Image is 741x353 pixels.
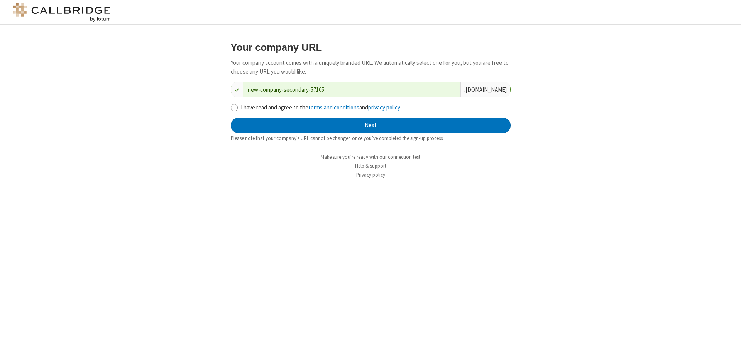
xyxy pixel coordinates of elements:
a: Help & support [355,163,386,169]
a: Make sure you're ready with our connection test [321,154,420,160]
button: Next [231,118,511,133]
a: privacy policy [368,104,400,111]
p: Your company account comes with a uniquely branded URL. We automatically select one for you, but ... [231,59,511,76]
label: I have read and agree to the and . [241,103,511,112]
img: logo@2x.png [12,3,112,22]
input: Company URL [243,82,460,97]
div: Please note that your company's URL cannot be changed once you’ve completed the sign-up process. [231,134,511,142]
h3: Your company URL [231,42,511,53]
a: Privacy policy [356,171,385,178]
div: . [DOMAIN_NAME] [460,82,510,97]
a: terms and conditions [308,104,359,111]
